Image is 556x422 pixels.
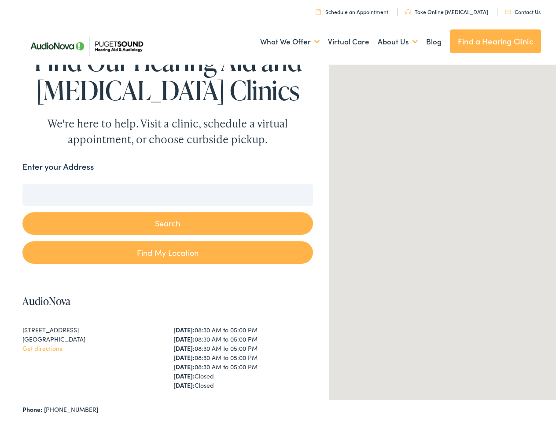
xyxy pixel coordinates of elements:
strong: [DATE]: [173,341,195,350]
a: Schedule an Appointment [316,5,388,13]
div: [STREET_ADDRESS] [22,323,162,332]
strong: [DATE]: [173,350,195,359]
strong: [DATE]: [173,323,195,331]
div: We're here to help. Visit a clinic, schedule a virtual appointment, or choose curbside pickup. [27,113,309,145]
img: utility icon [505,7,511,11]
img: utility icon [405,7,411,12]
img: utility icon [316,6,321,12]
a: Take Online [MEDICAL_DATA] [405,5,488,13]
a: [PHONE_NUMBER] [44,402,98,411]
strong: [DATE]: [173,360,195,368]
input: Enter your address or zip code [22,181,313,203]
a: Get directions [22,341,62,350]
a: Find My Location [22,239,313,261]
strong: Phone: [22,402,42,411]
strong: [DATE]: [173,378,195,387]
a: Virtual Care [328,23,369,55]
button: Search [22,210,313,232]
div: [GEOGRAPHIC_DATA] [22,332,162,341]
a: Find a Hearing Clinic [450,27,541,51]
a: AudioNova [22,291,70,306]
a: Contact Us [505,5,541,13]
h1: Find Our Hearing Aid and [MEDICAL_DATA] Clinics [22,44,313,102]
div: 08:30 AM to 05:00 PM 08:30 AM to 05:00 PM 08:30 AM to 05:00 PM 08:30 AM to 05:00 PM 08:30 AM to 0... [173,323,313,387]
strong: [DATE]: [173,332,195,341]
a: About Us [378,23,418,55]
a: Blog [426,23,442,55]
label: Enter your Address [22,158,94,171]
a: What We Offer [260,23,320,55]
strong: [DATE]: [173,369,195,378]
